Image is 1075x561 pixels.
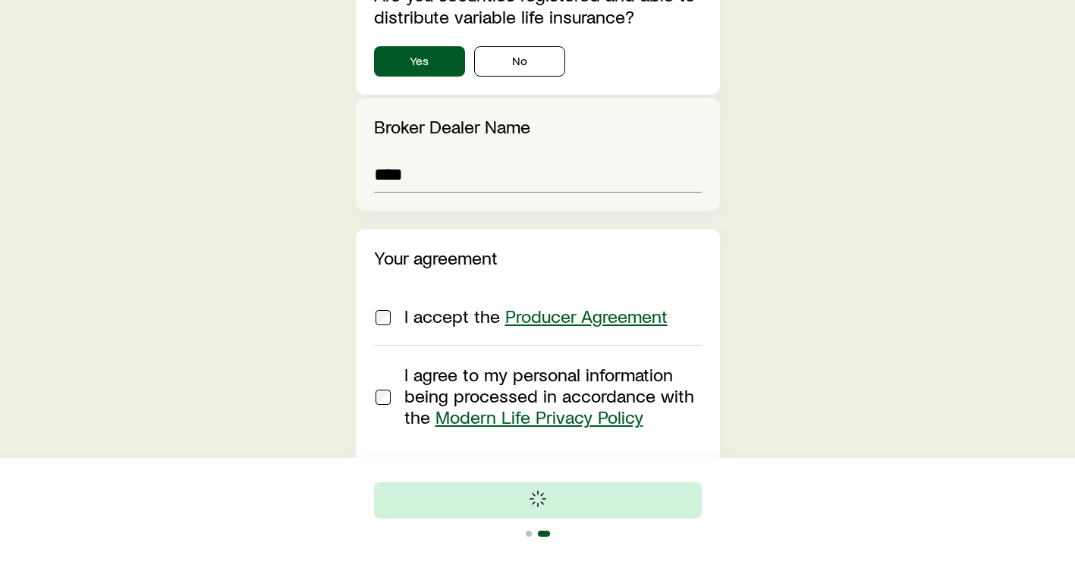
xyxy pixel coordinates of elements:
span: I agree to my personal information being processed in accordance with the [404,363,694,428]
label: Broker Dealer Name [374,115,530,137]
button: Yes [374,46,465,77]
a: Producer Agreement [505,305,668,327]
input: I agree to my personal information being processed in accordance with the Modern Life Privacy Policy [376,390,391,405]
span: I accept the [404,305,668,327]
div: securitiesRegistrationInfo.isSecuritiesRegistered [374,46,702,77]
label: Your agreement [374,246,498,268]
input: I accept the Producer Agreement [376,310,391,325]
button: No [474,46,565,77]
a: Modern Life Privacy Policy [435,406,643,428]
